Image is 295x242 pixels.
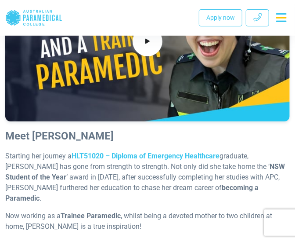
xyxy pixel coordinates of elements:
[199,9,242,26] a: Apply now
[273,10,290,26] button: Toggle navigation
[5,211,290,232] p: Now working as a , whilst being a devoted mother to two children at home, [PERSON_NAME] is a true...
[5,162,285,181] strong: NSW Student of the Year
[5,151,290,204] p: Starting her journey a graduate, [PERSON_NAME] has gone from strength to strength. Not only did s...
[5,4,62,32] a: Australian Paramedical College
[5,130,114,142] strong: Meet [PERSON_NAME]
[61,212,121,220] strong: Trainee Paramedic
[5,183,259,202] strong: becoming a Paramedic
[72,152,219,160] a: HLT51020 – Diploma of Emergency Healthcare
